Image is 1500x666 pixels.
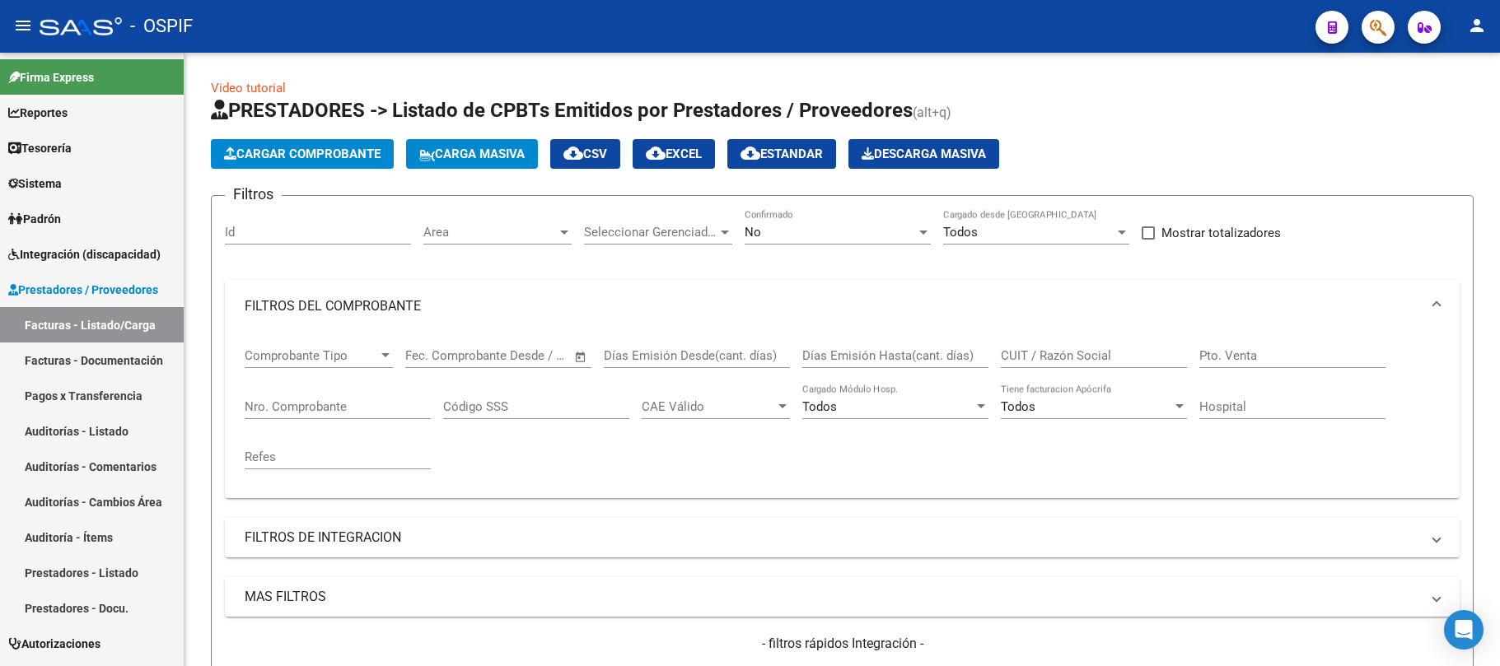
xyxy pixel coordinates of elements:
span: - OSPIF [130,8,193,44]
span: Integración (discapacidad) [8,245,161,263]
mat-panel-title: MAS FILTROS [245,588,1420,606]
span: Sistema [8,175,62,193]
span: Tesorería [8,139,72,157]
span: Descarga Masiva [862,147,986,161]
mat-icon: cloud_download [563,143,583,163]
span: Seleccionar Gerenciador [584,225,717,240]
div: Open Intercom Messenger [1444,610,1484,650]
span: Estandar [741,147,823,161]
span: Area [423,225,557,240]
mat-expansion-panel-header: FILTROS DE INTEGRACION [225,518,1460,557]
span: Carga Masiva [419,147,525,161]
span: Mostrar totalizadores [1161,223,1281,243]
span: Todos [943,225,978,240]
span: Firma Express [8,68,94,86]
span: CSV [563,147,607,161]
mat-expansion-panel-header: MAS FILTROS [225,577,1460,617]
div: FILTROS DEL COMPROBANTE [225,333,1460,498]
span: Comprobante Tipo [245,348,378,363]
span: Padrón [8,210,61,228]
button: Open calendar [572,347,591,366]
h4: - filtros rápidos Integración - [225,635,1460,653]
span: CAE Válido [642,399,775,414]
mat-icon: person [1467,16,1487,35]
span: (alt+q) [913,105,951,120]
span: Reportes [8,104,68,122]
span: Todos [1001,399,1035,414]
button: Cargar Comprobante [211,139,394,169]
mat-panel-title: FILTROS DEL COMPROBANTE [245,297,1420,315]
button: Descarga Masiva [848,139,999,169]
button: Estandar [727,139,836,169]
button: EXCEL [633,139,715,169]
span: Prestadores / Proveedores [8,281,158,299]
mat-icon: cloud_download [646,143,666,163]
mat-panel-title: FILTROS DE INTEGRACION [245,529,1420,547]
button: CSV [550,139,620,169]
span: Cargar Comprobante [224,147,381,161]
a: Video tutorial [211,81,286,95]
mat-icon: menu [13,16,33,35]
span: EXCEL [646,147,702,161]
h3: Filtros [225,183,282,206]
span: Todos [802,399,837,414]
span: PRESTADORES -> Listado de CPBTs Emitidos por Prestadores / Proveedores [211,99,913,122]
input: End date [474,348,554,363]
mat-icon: cloud_download [741,143,760,163]
span: No [745,225,761,240]
app-download-masive: Descarga masiva de comprobantes (adjuntos) [848,139,999,169]
button: Carga Masiva [406,139,538,169]
mat-expansion-panel-header: FILTROS DEL COMPROBANTE [225,280,1460,333]
input: Start date [405,348,459,363]
span: Autorizaciones [8,635,100,653]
